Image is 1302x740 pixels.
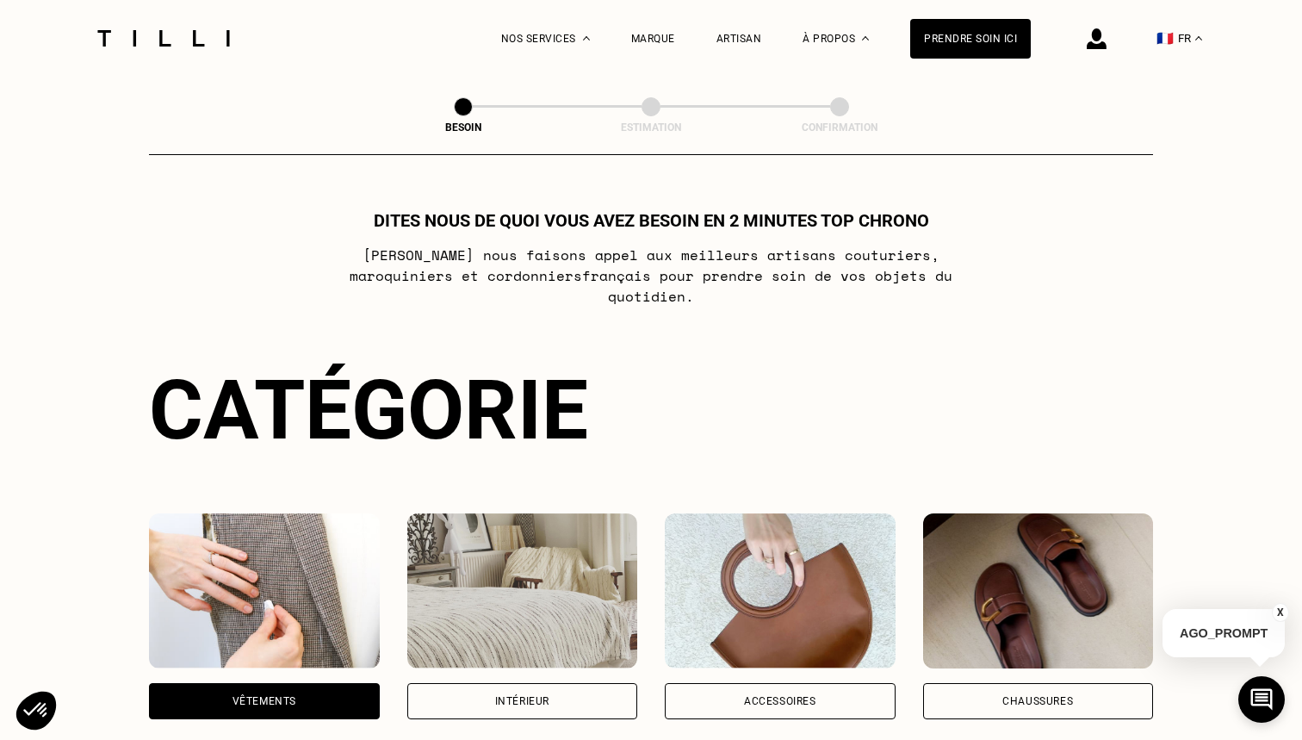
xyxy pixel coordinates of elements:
div: Confirmation [753,121,926,134]
a: Artisan [716,33,762,45]
img: Logo du service de couturière Tilli [91,30,236,47]
img: Chaussures [923,513,1154,668]
a: Marque [631,33,675,45]
h1: Dites nous de quoi vous avez besoin en 2 minutes top chrono [374,210,929,231]
div: Chaussures [1002,696,1073,706]
div: Estimation [565,121,737,134]
div: Vêtements [232,696,296,706]
img: Intérieur [407,513,638,668]
p: AGO_PROMPT [1162,609,1285,657]
img: Vêtements [149,513,380,668]
img: Menu déroulant à propos [862,36,869,40]
img: menu déroulant [1195,36,1202,40]
div: Besoin [377,121,549,134]
div: Intérieur [495,696,549,706]
span: 🇫🇷 [1156,30,1174,47]
p: [PERSON_NAME] nous faisons appel aux meilleurs artisans couturiers , maroquiniers et cordonniers ... [310,245,993,307]
img: icône connexion [1087,28,1107,49]
a: Prendre soin ici [910,19,1031,59]
div: Catégorie [149,362,1153,458]
button: X [1272,603,1289,622]
img: Menu déroulant [583,36,590,40]
div: Accessoires [744,696,816,706]
img: Accessoires [665,513,896,668]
